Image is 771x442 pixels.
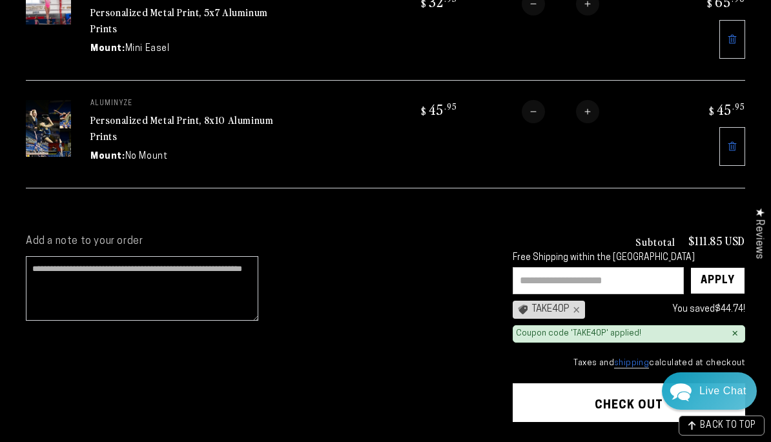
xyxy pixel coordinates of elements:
[59,127,228,139] div: [PERSON_NAME]
[121,19,154,53] img: John
[444,101,457,112] sup: .95
[228,128,251,138] div: [DATE]
[707,100,745,118] bdi: 45
[732,328,738,339] div: ×
[26,235,487,248] label: Add a note to your order
[513,383,745,422] button: Check out
[90,112,273,143] a: Personalized Metal Print, 8x10 Aluminum Prints
[26,103,247,116] div: Recent Conversations
[635,236,675,246] h3: Subtotal
[513,357,745,370] small: Taxes and calculated at checkout
[90,150,125,163] dt: Mount:
[545,100,576,123] input: Quantity for Personalized Metal Print, 8x10 Aluminum Prints
[99,304,175,310] span: We run on
[513,253,745,264] div: Free Shipping within the [GEOGRAPHIC_DATA]
[90,42,125,55] dt: Mount:
[421,105,427,117] span: $
[614,359,649,368] a: shipping
[715,305,743,314] span: $44.74
[700,421,756,430] span: BACK TO TOP
[719,127,745,166] a: Remove 8"x10" C Rectangle Silver Glossy Aluminyzed Photo
[419,100,457,118] bdi: 45
[688,235,745,246] p: $111.85 USD
[148,19,181,53] img: Helga
[125,150,168,163] dd: No Mount
[709,105,715,117] span: $
[719,20,745,59] a: Remove 5"x7" Rectangle Silver Glossy Aluminyzed Photo
[513,301,585,319] div: TAKE40P
[43,126,56,139] img: fba842a801236a3782a25bbf40121a09
[701,268,735,294] div: Apply
[43,141,251,153] p: A refund of $9.02 has been processed. Please check your email for the refund confirmation. Thank ...
[138,301,174,311] span: Re:amaze
[90,100,284,108] p: aluminyze
[26,100,71,157] img: 8"x10" C Rectangle Silver Glossy Aluminyzed Photo
[699,372,746,410] div: Contact Us Directly
[94,19,127,53] img: Marie J
[591,301,745,317] div: You saved !
[570,305,580,315] div: ×
[87,323,187,343] a: Send a Message
[19,60,256,71] div: We usually reply in a few hours.
[732,101,745,112] sup: .95
[662,372,757,410] div: Chat widget toggle
[90,5,268,35] a: Personalized Metal Print, 5x7 Aluminum Prints
[516,328,641,339] div: Coupon code 'TAKE40P' applied!
[125,42,170,55] dd: Mini Easel
[746,197,771,269] div: Click to open Judge.me floating reviews tab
